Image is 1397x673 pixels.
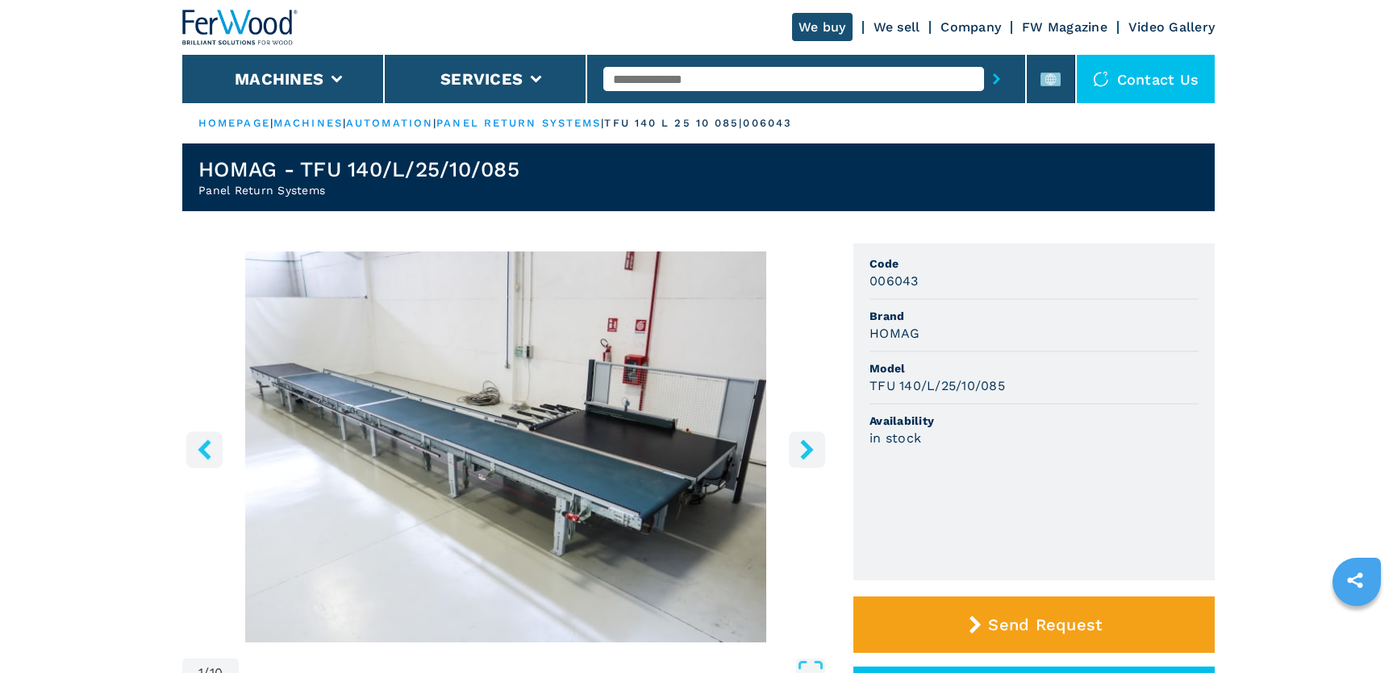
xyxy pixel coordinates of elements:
h3: 006043 [869,272,919,290]
button: submit-button [984,60,1009,98]
a: panel return systems [436,117,601,129]
a: automation [346,117,433,129]
h2: Panel Return Systems [198,182,519,198]
iframe: Chat [1328,600,1385,661]
span: Brand [869,308,1199,324]
a: We buy [792,13,853,41]
h3: HOMAG [869,324,920,343]
span: Code [869,255,1199,272]
div: Contact us [1077,55,1216,103]
span: Send Request [988,615,1102,634]
img: Ferwood [182,10,298,45]
h3: in stock [869,429,921,447]
h1: HOMAG - TFU 140/L/25/10/085 [198,156,519,182]
span: Model [869,360,1199,376]
button: right-button [789,431,825,467]
p: tfu 140 l 25 10 085 | [604,116,743,131]
button: Machines [235,69,323,89]
img: Panel Return Systems HOMAG TFU 140/L/25/10/085 [182,251,829,642]
img: Contact us [1093,71,1109,87]
span: Availability [869,413,1199,429]
span: | [343,117,346,129]
a: Company [940,19,1001,35]
a: We sell [874,19,920,35]
span: | [270,117,273,129]
a: FW Magazine [1022,19,1107,35]
div: Go to Slide 1 [182,251,829,642]
span: | [601,117,604,129]
span: | [433,117,436,129]
a: Video Gallery [1128,19,1215,35]
button: Send Request [853,596,1215,653]
a: HOMEPAGE [198,117,270,129]
button: left-button [186,431,223,467]
h3: TFU 140/L/25/10/085 [869,376,1005,395]
p: 006043 [743,116,792,131]
a: sharethis [1335,560,1375,600]
button: Services [440,69,523,89]
a: machines [273,117,343,129]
